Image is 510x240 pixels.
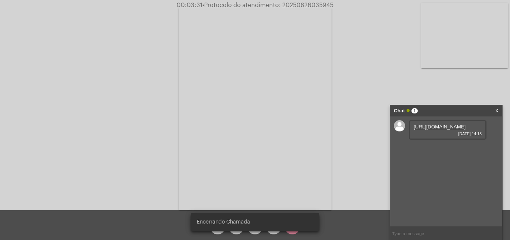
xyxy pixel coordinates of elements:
[390,227,502,240] input: Type a message
[197,218,250,226] span: Encerrando Chamada
[394,105,405,116] strong: Chat
[495,105,498,116] a: X
[414,131,482,136] span: [DATE] 14:15
[411,108,418,113] span: 1
[202,2,204,8] span: •
[407,109,410,112] span: Online
[202,2,333,8] span: Protocolo do atendimento: 20250826035945
[177,2,202,8] span: 00:03:31
[414,124,466,130] a: [URL][DOMAIN_NAME]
